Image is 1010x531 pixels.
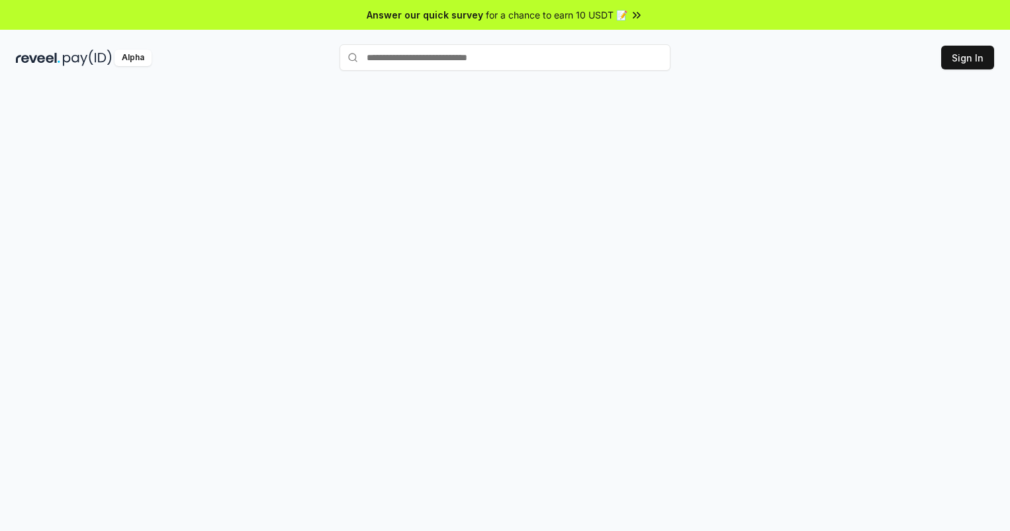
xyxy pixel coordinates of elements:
span: Answer our quick survey [367,8,483,22]
img: reveel_dark [16,50,60,66]
div: Alpha [115,50,152,66]
button: Sign In [941,46,994,69]
span: for a chance to earn 10 USDT 📝 [486,8,627,22]
img: pay_id [63,50,112,66]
